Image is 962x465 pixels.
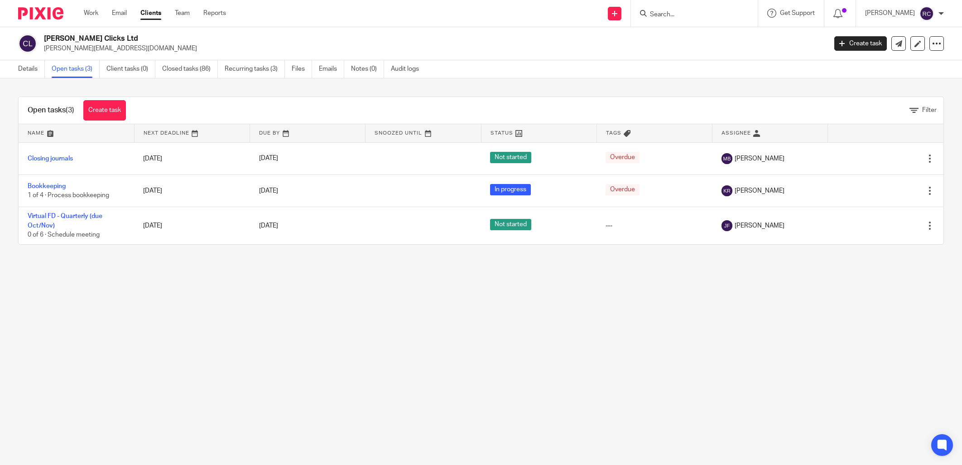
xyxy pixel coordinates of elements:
[66,107,74,114] span: (3)
[490,184,531,195] span: In progress
[721,220,732,231] img: svg%3E
[44,44,821,53] p: [PERSON_NAME][EMAIL_ADDRESS][DOMAIN_NAME]
[606,184,640,195] span: Overdue
[491,131,513,136] span: Status
[259,223,278,229] span: [DATE]
[162,60,218,78] a: Closed tasks (86)
[18,34,37,53] img: svg%3E
[375,131,422,136] span: Snoozed Until
[606,152,640,163] span: Overdue
[735,221,784,230] span: [PERSON_NAME]
[175,9,190,18] a: Team
[52,60,100,78] a: Open tasks (3)
[649,11,731,19] input: Search
[319,60,344,78] a: Emails
[28,192,109,199] span: 1 of 4 · Process bookkeeping
[922,107,937,113] span: Filter
[44,34,665,44] h2: [PERSON_NAME] Clicks Ltd
[106,60,155,78] a: Client tasks (0)
[490,152,531,163] span: Not started
[225,60,285,78] a: Recurring tasks (3)
[735,186,784,195] span: [PERSON_NAME]
[134,142,250,174] td: [DATE]
[721,153,732,164] img: svg%3E
[134,174,250,207] td: [DATE]
[606,221,703,230] div: ---
[865,9,915,18] p: [PERSON_NAME]
[721,185,732,196] img: svg%3E
[919,6,934,21] img: svg%3E
[18,7,63,19] img: Pixie
[490,219,531,230] span: Not started
[259,188,278,194] span: [DATE]
[28,232,100,238] span: 0 of 6 · Schedule meeting
[134,207,250,244] td: [DATE]
[140,9,161,18] a: Clients
[351,60,384,78] a: Notes (0)
[259,155,278,162] span: [DATE]
[834,36,887,51] a: Create task
[292,60,312,78] a: Files
[84,9,98,18] a: Work
[28,106,74,115] h1: Open tasks
[18,60,45,78] a: Details
[606,131,621,136] span: Tags
[28,213,102,228] a: Virtual FD - Quarterly (due Oct/Nov)
[391,60,426,78] a: Audit logs
[28,183,66,189] a: Bookkeeping
[735,154,784,163] span: [PERSON_NAME]
[83,100,126,121] a: Create task
[28,155,73,162] a: Closing journals
[112,9,127,18] a: Email
[780,10,815,16] span: Get Support
[203,9,226,18] a: Reports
